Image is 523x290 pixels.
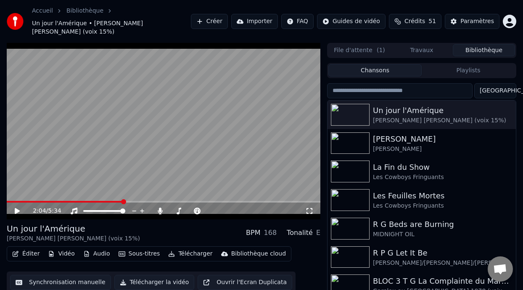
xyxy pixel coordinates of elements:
[45,248,78,260] button: Vidéo
[428,17,436,26] span: 51
[391,44,453,56] button: Travaux
[373,133,512,145] div: [PERSON_NAME]
[373,202,512,210] div: Les Cowboys Fringuants
[7,13,24,30] img: youka
[231,14,278,29] button: Importer
[80,248,114,260] button: Audio
[198,275,292,290] button: Ouvrir l'Ecran Duplicata
[33,207,53,215] div: /
[317,14,386,29] button: Guides de vidéo
[373,247,512,259] div: R P G Let It Be
[10,275,111,290] button: Synchronisation manuelle
[114,275,195,290] button: Télécharger la vidéo
[7,223,140,235] div: Un jour l'Amérique
[32,7,191,36] nav: breadcrumb
[422,64,515,76] button: Playlists
[373,230,512,239] div: MIDNIGHT OIL
[373,145,512,153] div: [PERSON_NAME]
[115,248,164,260] button: Sous-titres
[377,46,385,55] span: ( 1 )
[373,275,512,287] div: BLOC 3 T G La Complainte du Maréchal [PERSON_NAME]
[246,228,260,238] div: BPM
[191,14,228,29] button: Créer
[389,14,441,29] button: Crédits51
[316,228,320,238] div: E
[373,173,512,182] div: Les Cowboys Fringuants
[373,219,512,230] div: R G Beds are Burning
[453,44,515,56] button: Bibliothèque
[287,228,313,238] div: Tonalité
[33,207,46,215] span: 2:04
[32,7,53,15] a: Accueil
[48,207,61,215] span: 5:34
[328,64,422,76] button: Chansons
[373,105,512,116] div: Un jour l'Amérique
[9,248,43,260] button: Éditer
[373,116,512,125] div: [PERSON_NAME] [PERSON_NAME] (voix 15%)
[231,250,286,258] div: Bibliothèque cloud
[445,14,499,29] button: Paramètres
[404,17,425,26] span: Crédits
[328,44,391,56] button: File d'attente
[373,259,512,267] div: [PERSON_NAME]/[PERSON_NAME]/[PERSON_NAME] THE BEATLES (voix 30%)
[373,161,512,173] div: La Fin du Show
[66,7,103,15] a: Bibliothèque
[281,14,314,29] button: FAQ
[488,256,513,282] div: Ouvrir le chat
[373,190,512,202] div: Les Feuilles Mortes
[7,235,140,243] div: [PERSON_NAME] [PERSON_NAME] (voix 15%)
[460,17,494,26] div: Paramètres
[264,228,277,238] div: 168
[32,19,191,36] span: Un jour l'Amérique • [PERSON_NAME] [PERSON_NAME] (voix 15%)
[165,248,216,260] button: Télécharger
